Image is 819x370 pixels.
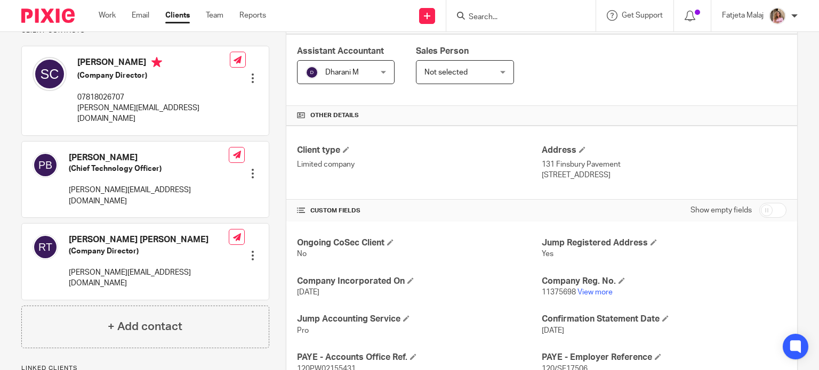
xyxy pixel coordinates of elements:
span: Assistant Accountant [297,47,384,55]
p: Limited company [297,159,542,170]
p: [PERSON_NAME][EMAIL_ADDRESS][DOMAIN_NAME] [69,185,229,207]
p: [PERSON_NAME][EMAIL_ADDRESS][DOMAIN_NAME] [77,103,230,125]
h4: Company Reg. No. [542,276,786,287]
span: [DATE] [542,327,564,334]
span: Other details [310,111,359,120]
h5: (Company Director) [69,246,229,257]
label: Show empty fields [690,205,752,216]
img: Pixie [21,9,75,23]
h4: Jump Accounting Service [297,314,542,325]
h4: [PERSON_NAME] [77,57,230,70]
img: svg%3E [33,57,67,91]
a: Email [132,10,149,21]
span: Yes [542,250,553,258]
a: View more [577,289,613,296]
h4: PAYE - Accounts Office Ref. [297,352,542,363]
h4: Jump Registered Address [542,237,786,249]
img: svg%3E [33,152,58,178]
input: Search [468,13,564,22]
p: Fatjeta Malaj [722,10,764,21]
span: Pro [297,327,309,334]
h4: Ongoing CoSec Client [297,237,542,249]
h4: Client type [297,145,542,156]
a: Clients [165,10,190,21]
a: Work [99,10,116,21]
p: 131 Finsbury Pavement [542,159,786,170]
h4: PAYE - Employer Reference [542,352,786,363]
h5: (Company Director) [77,70,230,81]
p: [PERSON_NAME][EMAIL_ADDRESS][DOMAIN_NAME] [69,267,229,289]
span: 11375698 [542,289,576,296]
h4: Confirmation Statement Date [542,314,786,325]
h4: CUSTOM FIELDS [297,207,542,215]
img: svg%3E [33,234,58,260]
img: svg%3E [306,66,318,79]
span: [DATE] [297,289,319,296]
img: MicrosoftTeams-image%20(5).png [769,7,786,24]
h4: Company Incorporated On [297,276,542,287]
h4: Address [542,145,786,156]
i: Primary [151,57,162,68]
span: Get Support [622,12,663,19]
h4: + Add contact [108,318,182,335]
h5: (Chief Technology Officer) [69,163,229,174]
span: Dharani M [325,69,359,76]
a: Team [206,10,223,21]
p: [STREET_ADDRESS] [542,170,786,180]
span: Not selected [424,69,468,76]
p: 07818026707 [77,92,230,103]
h4: [PERSON_NAME] [PERSON_NAME] [69,234,229,245]
span: Sales Person [416,47,469,55]
span: No [297,250,307,258]
h4: [PERSON_NAME] [69,152,229,163]
a: Reports [239,10,266,21]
